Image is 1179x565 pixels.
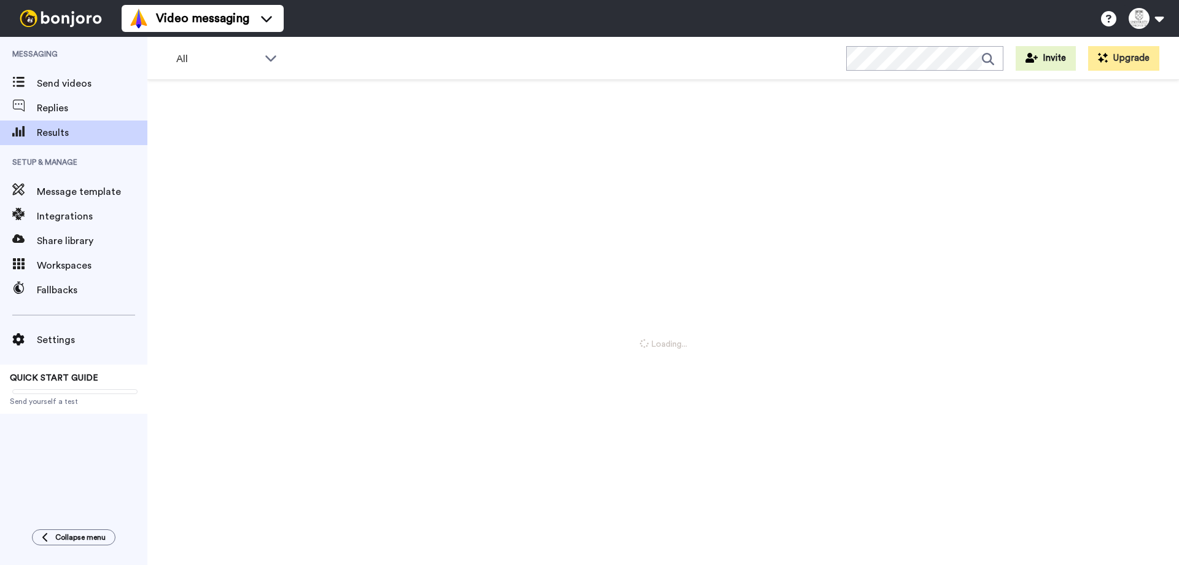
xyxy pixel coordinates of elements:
[37,258,147,273] span: Workspaces
[37,234,147,248] span: Share library
[10,397,138,406] span: Send yourself a test
[37,184,147,199] span: Message template
[37,125,147,140] span: Results
[1088,46,1159,71] button: Upgrade
[129,9,149,28] img: vm-color.svg
[15,10,107,27] img: bj-logo-header-white.svg
[55,532,106,542] span: Collapse menu
[37,209,147,224] span: Integrations
[1016,46,1076,71] button: Invite
[176,52,259,66] span: All
[37,76,147,91] span: Send videos
[37,283,147,298] span: Fallbacks
[10,374,98,382] span: QUICK START GUIDE
[156,10,249,27] span: Video messaging
[37,333,147,347] span: Settings
[32,529,115,545] button: Collapse menu
[640,338,687,350] span: Loading...
[37,101,147,116] span: Replies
